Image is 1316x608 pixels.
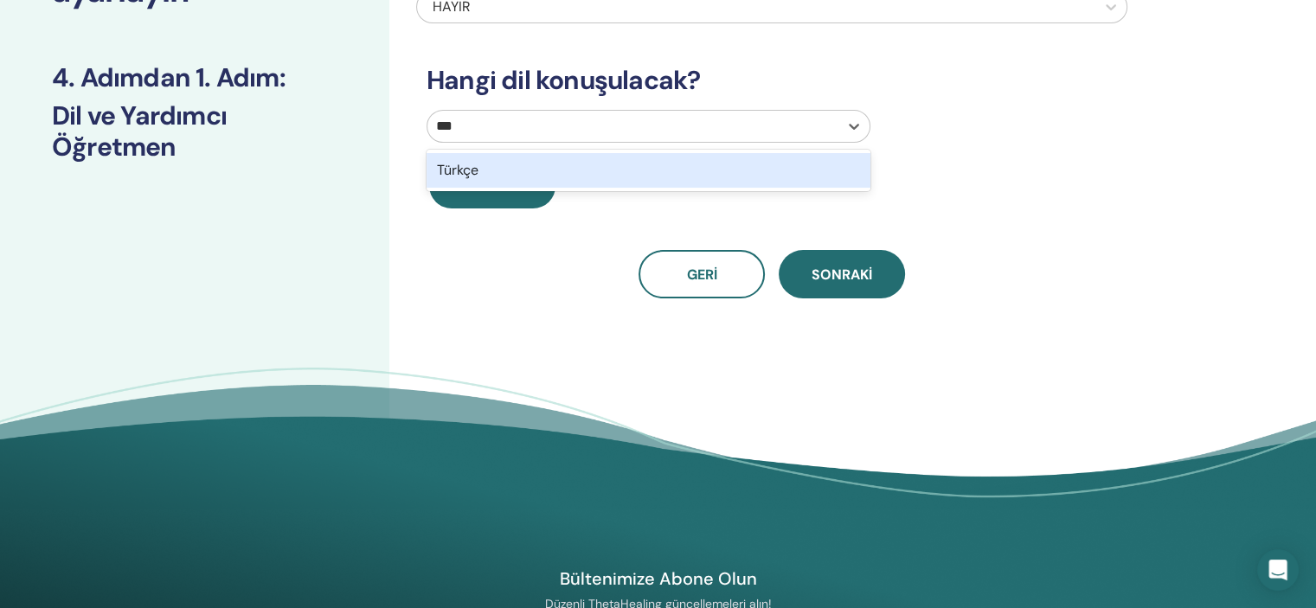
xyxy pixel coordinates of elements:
font: Geri [687,266,717,284]
font: Dil ve Yardımcı Öğretmen [52,99,227,163]
button: Sonraki [779,250,905,298]
font: Türkçe [437,161,478,179]
div: Intercom Messenger'ı açın [1257,549,1299,591]
font: 4. Adımdan 1. Adım [52,61,279,94]
button: Geri [639,250,765,298]
font: : [279,61,286,94]
font: Sonraki [812,266,872,284]
font: Bültenimize Abone Olun [560,567,757,590]
font: Hangi dil konuşulacak? [427,63,700,97]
